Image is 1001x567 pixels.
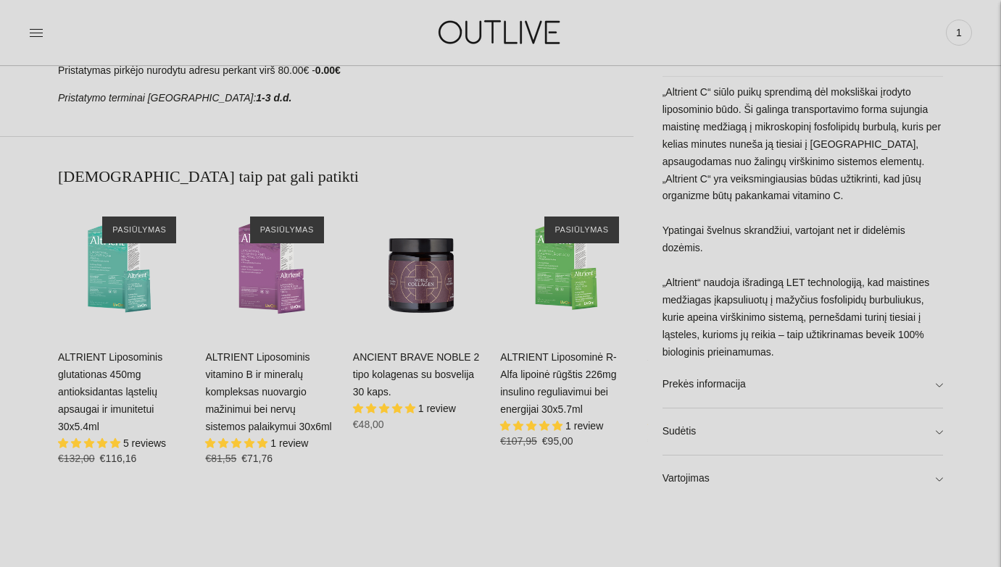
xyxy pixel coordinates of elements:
[663,408,943,455] a: Sudėtis
[663,361,943,408] a: Prekės informacija
[100,453,137,464] span: €116,16
[58,202,191,335] a: ALTRIENT Liposominis glutationas 450mg antioksidantas ląstelių apsaugai ir imunitetui 30x5.4ml
[241,453,273,464] span: €71,76
[58,437,123,449] span: 5.00 stars
[123,437,166,449] span: 5 reviews
[58,453,95,464] s: €132,00
[542,435,573,447] span: €95,00
[946,17,972,49] a: 1
[663,455,943,502] a: Vartojimas
[58,92,256,104] em: Pristatymo terminai [GEOGRAPHIC_DATA]:
[565,420,603,432] span: 1 review
[353,351,480,398] a: ANCIENT BRAVE NOBLE 2 tipo kolagenas su bosvelija 30 kaps.
[410,7,591,57] img: OUTLIVE
[58,166,634,188] h2: [DEMOGRAPHIC_DATA] taip pat gali patikti
[205,202,338,335] a: ALTRIENT Liposominis vitamino B ir mineralų kompleksas nuovargio mažinimui bei nervų sistemos pal...
[205,437,270,449] span: 5.00 stars
[270,437,308,449] span: 1 review
[353,403,418,414] span: 5.00 stars
[500,435,537,447] s: €107,95
[58,62,634,80] p: Pristatymas pirkėjo nurodytu adresu perkant virš 80.00€ -
[500,351,617,415] a: ALTRIENT Liposominė R-Alfa lipoinė rūgštis 226mg insulino reguliavimui bei energijai 30x5.7ml
[353,202,486,335] a: ANCIENT BRAVE NOBLE 2 tipo kolagenas su bosvelija 30 kaps.
[500,202,633,335] a: ALTRIENT Liposominė R-Alfa lipoinė rūgštis 226mg insulino reguliavimui bei energijai 30x5.7ml
[353,419,384,430] span: €48,00
[58,351,162,432] a: ALTRIENT Liposominis glutationas 450mg antioksidantas ląstelių apsaugai ir imunitetui 30x5.4ml
[205,351,331,432] a: ALTRIENT Liposominis vitamino B ir mineralų kompleksas nuovargio mažinimui bei nervų sistemos pal...
[315,64,341,76] strong: 0.00€
[418,403,456,414] span: 1 review
[256,92,291,104] strong: 1-3 d.d.
[205,453,236,464] s: €81,55
[500,420,565,432] span: 5.00 stars
[949,22,969,43] span: 1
